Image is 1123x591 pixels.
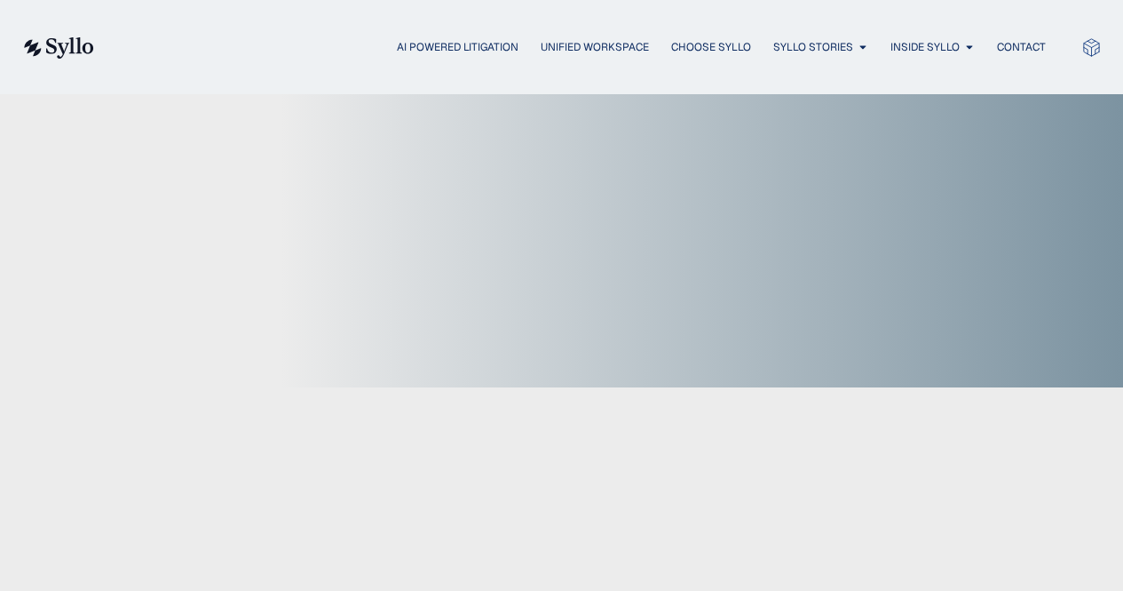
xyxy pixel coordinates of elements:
div: Menu Toggle [130,39,1046,56]
img: syllo [21,37,94,59]
a: AI Powered Litigation [397,39,518,55]
nav: Menu [130,39,1046,56]
a: Contact [997,39,1046,55]
a: Unified Workspace [541,39,649,55]
a: Syllo Stories [773,39,853,55]
a: Choose Syllo [671,39,751,55]
a: Inside Syllo [890,39,960,55]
